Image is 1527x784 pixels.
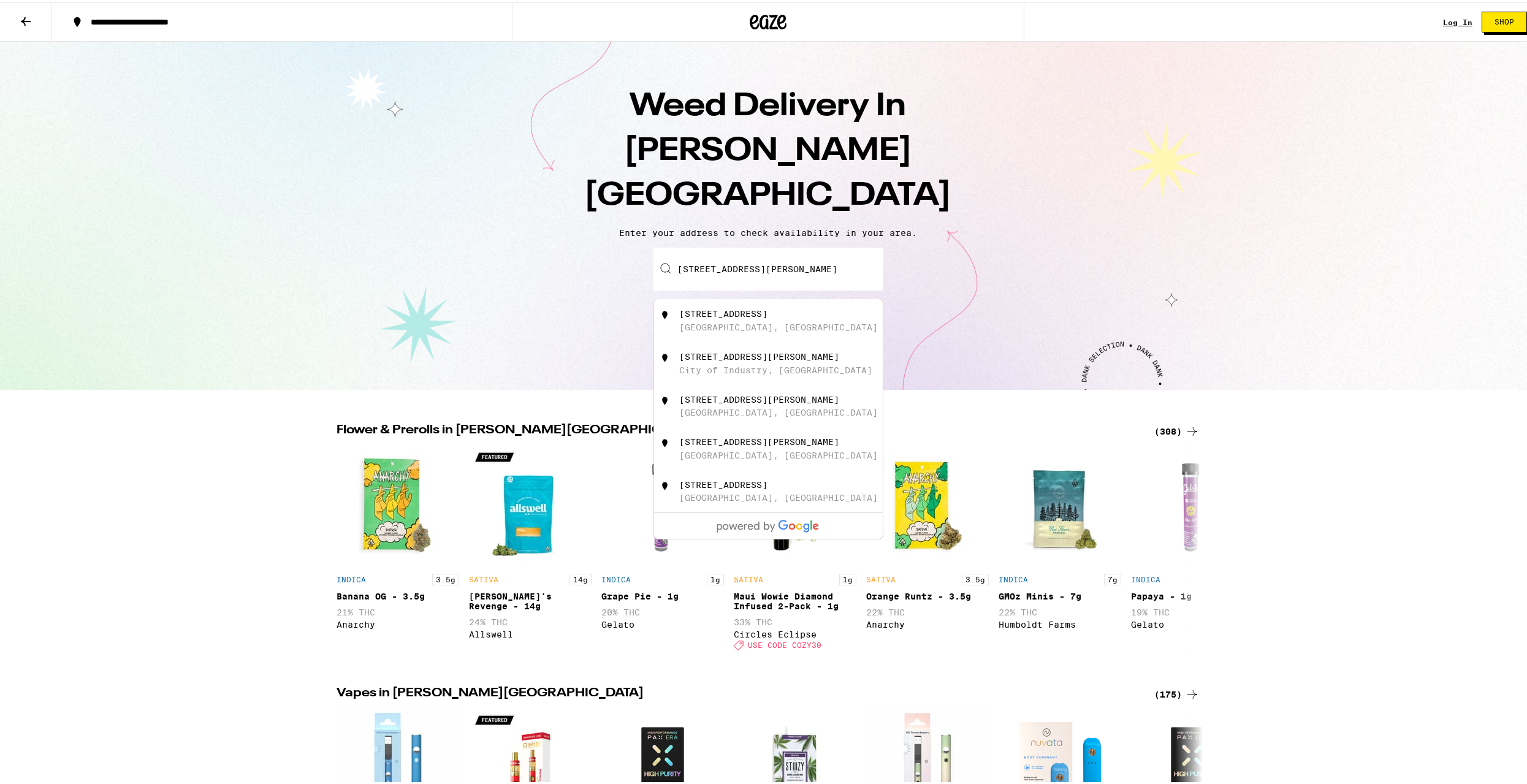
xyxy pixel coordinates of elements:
[734,615,856,625] p: 33% THC
[734,589,856,609] div: Maui Wowie Diamond Infused 2-Pack - 1g
[569,571,592,583] p: 14g
[1131,617,1254,627] div: Gelato
[1131,573,1160,581] p: INDICA
[432,571,459,583] p: 3.5g
[554,82,983,216] h1: Weed Delivery In
[734,627,856,637] div: Circles Eclipse
[337,685,1140,699] h2: Vapes in [PERSON_NAME][GEOGRAPHIC_DATA]
[12,226,1524,235] p: Enter your address to check availability in your area.
[962,571,989,583] p: 3.5g
[1495,16,1514,23] span: Shop
[734,443,856,653] div: Open page for Maui Wowie Diamond Infused 2-Pack - 1g from Circles Eclipse
[1482,9,1527,30] button: Shop
[337,443,459,653] div: Open page for Banana OG - 3.5g from Anarchy
[659,349,671,362] img: 18567 Gale Avenue
[679,392,839,402] div: [STREET_ADDRESS][PERSON_NAME]
[337,422,1140,436] h2: Flower & Prerolls in [PERSON_NAME][GEOGRAPHIC_DATA]
[1131,589,1254,599] div: Papaya - 1g
[601,589,724,599] div: Grape Pie - 1g
[469,615,592,625] p: 24% THC
[734,573,763,581] p: SATIVA
[601,443,724,565] img: Gelato - Grape Pie - 1g
[1104,571,1121,583] p: 7g
[601,617,724,627] div: Gelato
[601,443,724,653] div: Open page for Grape Pie - 1g from Gelato
[679,363,872,373] div: City of Industry, [GEOGRAPHIC_DATA]
[999,605,1121,615] p: 22% THC
[679,435,839,444] div: [STREET_ADDRESS][PERSON_NAME]
[707,571,724,583] p: 1g
[469,573,498,581] p: SATIVA
[659,306,671,319] img: 18567 Colima Road
[601,573,631,581] p: INDICA
[337,573,366,581] p: INDICA
[659,478,671,490] img: 18567 Fieldbrook Street
[748,639,821,647] span: USE CODE COZY30
[585,133,952,210] span: [PERSON_NAME][GEOGRAPHIC_DATA]
[679,478,767,487] div: [STREET_ADDRESS]
[679,320,878,330] div: [GEOGRAPHIC_DATA], [GEOGRAPHIC_DATA]
[601,605,724,615] p: 20% THC
[659,435,671,447] img: 18567 Dancy Street
[679,448,878,458] div: [GEOGRAPHIC_DATA], [GEOGRAPHIC_DATA]
[679,349,839,359] div: [STREET_ADDRESS][PERSON_NAME]
[679,490,878,500] div: [GEOGRAPHIC_DATA], [GEOGRAPHIC_DATA]
[999,617,1121,627] div: Humboldt Farms
[1154,685,1200,699] a: (175)
[1131,443,1254,653] div: Open page for Papaya - 1g from Gelato
[866,605,989,615] p: 22% THC
[679,405,878,415] div: [GEOGRAPHIC_DATA], [GEOGRAPHIC_DATA]
[337,605,459,615] p: 21% THC
[999,443,1121,653] div: Open page for GMOz Minis - 7g from Humboldt Farms
[337,617,459,627] div: Anarchy
[866,443,989,653] div: Open page for Orange Runtz - 3.5g from Anarchy
[1443,16,1472,24] a: Log In
[337,589,459,599] div: Banana OG - 3.5g
[337,443,459,565] img: Anarchy - Banana OG - 3.5g
[839,571,856,583] p: 1g
[469,627,592,637] div: Allswell
[7,9,88,18] span: Hi. Need any help?
[469,443,592,653] div: Open page for Jack's Revenge - 14g from Allswell
[679,306,767,316] div: [STREET_ADDRESS]
[866,443,989,565] img: Anarchy - Orange Runtz - 3.5g
[1131,605,1254,615] p: 19% THC
[999,573,1028,581] p: INDICA
[469,589,592,609] div: [PERSON_NAME]'s Revenge - 14g
[1154,422,1200,436] a: (308)
[1131,443,1254,565] img: Gelato - Papaya - 1g
[653,245,883,288] input: Enter your delivery address
[999,589,1121,599] div: GMOz Minis - 7g
[866,589,989,599] div: Orange Runtz - 3.5g
[866,617,989,627] div: Anarchy
[866,573,896,581] p: SATIVA
[469,443,592,565] img: Allswell - Jack's Revenge - 14g
[999,443,1121,565] img: Humboldt Farms - GMOz Minis - 7g
[659,392,671,405] img: 18567 Fidalgo Street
